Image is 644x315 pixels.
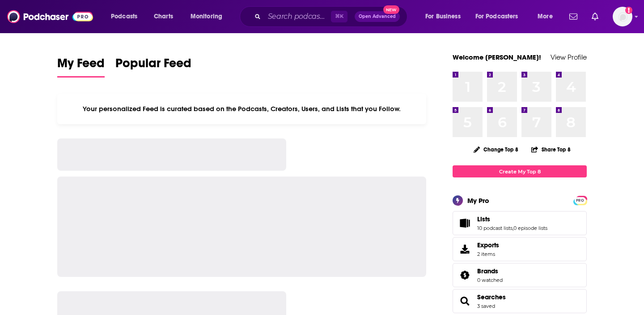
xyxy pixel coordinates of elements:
a: Welcome [PERSON_NAME]! [453,53,541,61]
span: Open Advanced [359,14,396,19]
span: PRO [575,197,585,204]
button: open menu [531,9,564,24]
img: User Profile [613,7,632,26]
a: Brands [477,267,503,275]
span: More [538,10,553,23]
div: Search podcasts, credits, & more... [248,6,416,27]
a: 10 podcast lists [477,225,513,231]
a: 3 saved [477,303,495,309]
span: Lists [453,211,587,235]
span: Popular Feed [115,56,191,76]
a: 0 episode lists [513,225,547,231]
span: Brands [453,263,587,287]
button: Show profile menu [613,7,632,26]
a: Lists [477,215,547,223]
img: Podchaser - Follow, Share and Rate Podcasts [7,8,93,25]
button: open menu [419,9,472,24]
a: View Profile [551,53,587,61]
span: Monitoring [191,10,222,23]
span: Lists [477,215,490,223]
button: open menu [470,9,531,24]
a: Popular Feed [115,56,191,78]
a: Lists [456,217,474,229]
a: Show notifications dropdown [588,9,602,24]
span: ⌘ K [331,11,347,22]
span: , [513,225,513,231]
a: My Feed [57,56,105,78]
button: open menu [184,9,234,24]
button: open menu [105,9,149,24]
a: Show notifications dropdown [566,9,581,24]
svg: Add a profile image [625,7,632,14]
span: Podcasts [111,10,137,23]
span: Logged in as JamesRod2024 [613,7,632,26]
button: Share Top 8 [531,141,571,158]
a: Searches [456,295,474,307]
span: Brands [477,267,498,275]
span: Exports [477,241,499,249]
span: 2 items [477,251,499,257]
span: Charts [154,10,173,23]
input: Search podcasts, credits, & more... [264,9,331,24]
a: Charts [148,9,178,24]
button: Change Top 8 [468,144,524,155]
span: Searches [453,289,587,313]
span: For Podcasters [475,10,518,23]
div: My Pro [467,196,489,205]
button: Open AdvancedNew [355,11,400,22]
a: PRO [575,197,585,203]
a: Exports [453,237,587,261]
a: Create My Top 8 [453,165,587,177]
span: Exports [456,243,474,255]
a: Searches [477,293,506,301]
a: Brands [456,269,474,281]
span: For Business [425,10,461,23]
span: New [383,5,399,14]
span: My Feed [57,56,105,76]
a: 0 watched [477,277,503,283]
div: Your personalized Feed is curated based on the Podcasts, Creators, Users, and Lists that you Follow. [57,94,426,124]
